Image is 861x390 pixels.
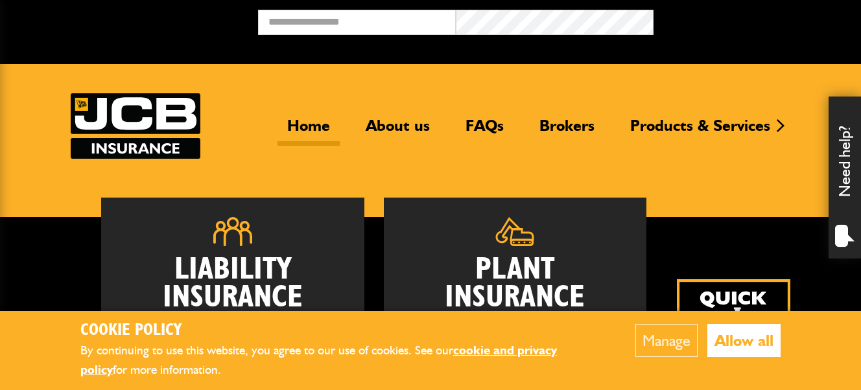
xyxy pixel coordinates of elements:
a: JCB Insurance Services [71,93,200,159]
a: Products & Services [620,116,780,146]
div: Need help? [829,97,861,258]
img: JCB Insurance Services logo [71,93,200,159]
a: Home [277,116,340,146]
button: Allow all [707,324,781,357]
a: FAQs [456,116,513,146]
button: Broker Login [654,10,851,30]
h2: Plant Insurance [403,256,628,312]
p: By continuing to use this website, you agree to our use of cookies. See our for more information. [80,341,596,380]
a: Brokers [530,116,604,146]
h2: Cookie Policy [80,321,596,341]
button: Manage [635,324,698,357]
h2: Liability Insurance [121,256,345,319]
a: About us [356,116,440,146]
